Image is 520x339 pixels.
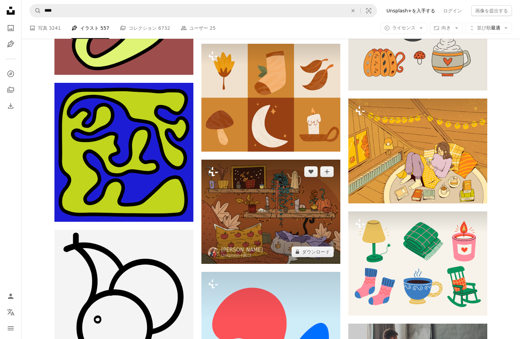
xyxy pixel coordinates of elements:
a: 秋の要素:葉、靴下、葉、きのこ、月、ろうそく。 [201,95,340,101]
img: Sara Oliveiraのプロフィールを見る [208,247,219,258]
button: 言語 [4,306,17,319]
span: 向き [442,25,451,30]
img: 黄色と青の抽象的な形。 [54,83,193,222]
form: サイト内でビジュアルを探す [29,4,377,17]
a: ログイン [439,5,466,16]
a: 写真 3241 [29,17,61,39]
a: イラスト [4,37,17,51]
a: 黄色と青の抽象的な形。 [54,149,193,155]
button: 並び順最適 [465,23,512,33]
button: 画像を提出する [471,5,512,16]
a: 室内で電話と本を片手にくつろぐ女性。 [348,148,487,154]
div: 向け [221,253,263,259]
span: ライセンス [392,25,415,30]
a: Unsplash+を入手する [382,5,439,16]
a: ユーザー 25 [181,17,215,39]
a: この図には、居心地の良い家の必需品が描かれています。 [348,261,487,267]
a: ホーム — Unsplash [4,4,17,19]
a: 写真 [4,21,17,35]
button: 全てクリア [346,4,360,17]
span: 25 [210,24,216,32]
a: 2つのオレンジの白黒写真 [54,296,193,302]
img: この図には、居心地の良い家の必需品が描かれています。 [348,211,487,316]
button: いいね！ [304,166,318,177]
button: ライセンス [380,23,427,33]
a: Unsplash+ [221,253,243,258]
a: コレクション 6732 [120,17,170,39]
button: ダウンロード [292,246,334,257]
img: 秋の要素:葉、靴下、葉、きのこ、月、ろうそく。 [201,44,340,152]
span: 6732 [158,24,170,32]
a: カボチャや植物が生い茂る居心地の良い秋の風景。 [201,208,340,214]
img: カボチャや植物が生い茂る居心地の良い秋の風景。 [201,160,340,264]
a: ダウンロード履歴 [4,99,17,113]
span: 並び順 [477,25,491,30]
span: 最適 [477,25,500,31]
button: メニュー [4,322,17,335]
button: ビジュアル検索 [361,4,377,17]
button: Unsplashで検索する [30,4,41,17]
a: コレクション [4,83,17,97]
img: 室内で電話と本を片手にくつろぐ女性。 [348,99,487,204]
a: [PERSON_NAME] [221,246,263,253]
a: ログイン / 登録する [4,290,17,303]
button: 向き [430,23,463,33]
span: 3241 [49,24,61,32]
a: 探す [4,67,17,80]
button: コレクションに追加する [320,166,334,177]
